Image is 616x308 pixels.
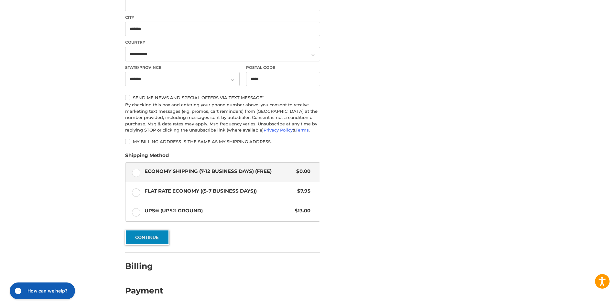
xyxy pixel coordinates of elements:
[125,39,320,45] label: Country
[6,280,77,302] iframe: Gorgias live chat messenger
[145,187,294,195] span: Flat Rate Economy ((5-7 Business Days))
[291,207,310,215] span: $13.00
[145,168,293,175] span: Economy Shipping (7-12 Business Days) (Free)
[264,127,293,133] a: Privacy Policy
[296,127,309,133] a: Terms
[125,261,163,271] h2: Billing
[125,286,163,296] h2: Payment
[125,139,320,144] label: My billing address is the same as my shipping address.
[125,102,320,133] div: By checking this box and entering your phone number above, you consent to receive marketing text ...
[246,65,320,70] label: Postal Code
[294,187,310,195] span: $7.95
[293,168,310,175] span: $0.00
[125,152,169,162] legend: Shipping Method
[125,95,320,100] label: Send me news and special offers via text message*
[125,230,169,245] button: Continue
[145,207,292,215] span: UPS® (UPS® Ground)
[125,65,240,70] label: State/Province
[563,291,616,308] iframe: Google Customer Reviews
[125,15,320,20] label: City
